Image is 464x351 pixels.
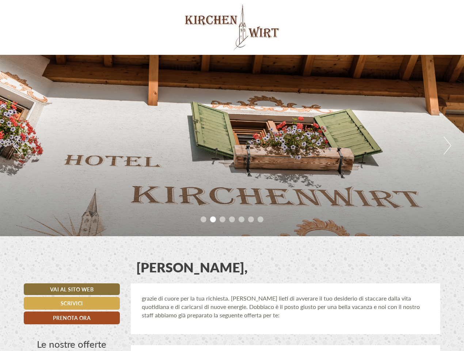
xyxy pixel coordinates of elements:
h1: [PERSON_NAME], [136,260,248,275]
a: Scrivici [24,297,120,310]
a: Prenota ora [24,312,120,324]
button: Next [444,136,451,155]
div: Le nostre offerte [24,337,120,351]
p: grazie di cuore per la tua richiesta. [PERSON_NAME] lieti di avverare il tuo desiderio di staccar... [142,294,430,320]
a: Vai al sito web [24,283,120,295]
button: Previous [13,136,20,155]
